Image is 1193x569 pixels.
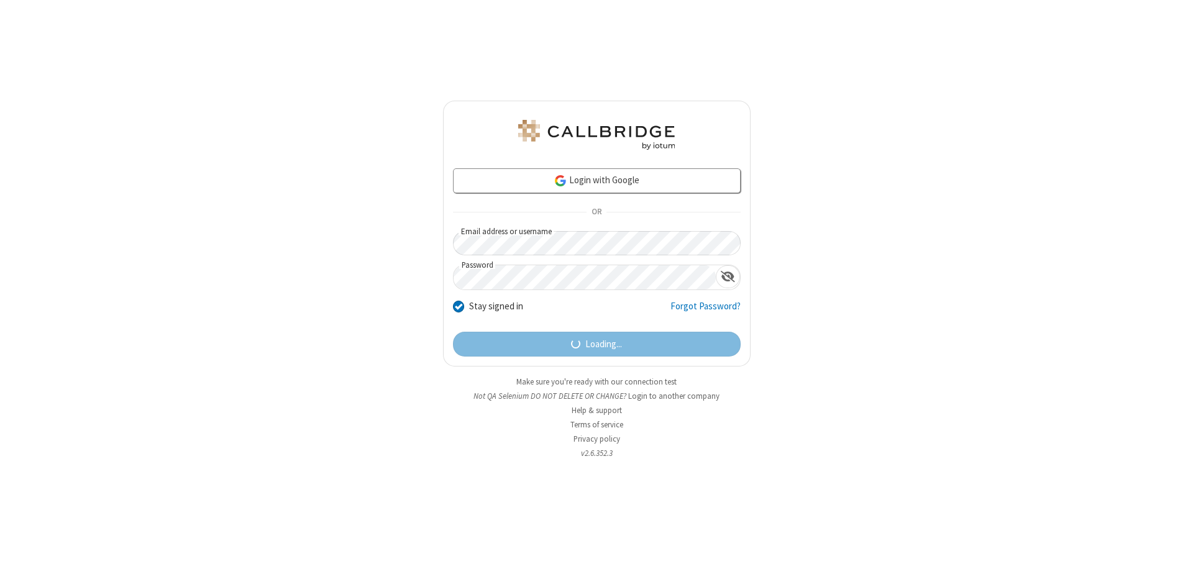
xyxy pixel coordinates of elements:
a: Login with Google [453,168,741,193]
button: Loading... [453,332,741,357]
div: Show password [716,265,740,288]
a: Forgot Password? [670,299,741,323]
span: OR [587,204,606,221]
li: Not QA Selenium DO NOT DELETE OR CHANGE? [443,390,751,402]
a: Privacy policy [574,434,620,444]
a: Make sure you're ready with our connection test [516,376,677,387]
img: QA Selenium DO NOT DELETE OR CHANGE [516,120,677,150]
iframe: Chat [1162,537,1184,560]
li: v2.6.352.3 [443,447,751,459]
a: Help & support [572,405,622,416]
a: Terms of service [570,419,623,430]
img: google-icon.png [554,174,567,188]
span: Loading... [585,337,622,352]
input: Email address or username [453,231,741,255]
button: Login to another company [628,390,720,402]
input: Password [454,265,716,289]
label: Stay signed in [469,299,523,314]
